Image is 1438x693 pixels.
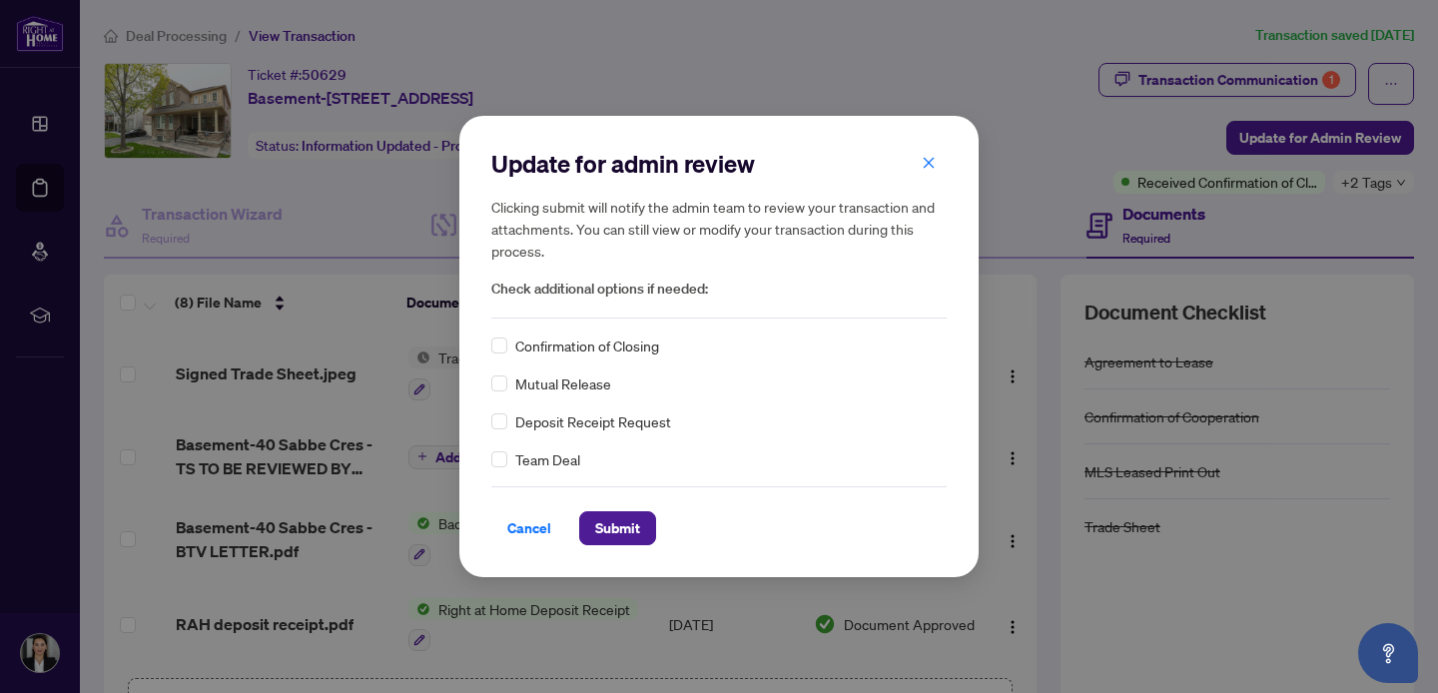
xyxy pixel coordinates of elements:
[579,511,656,545] button: Submit
[515,448,580,470] span: Team Deal
[595,512,640,544] span: Submit
[922,156,936,170] span: close
[491,148,947,180] h2: Update for admin review
[491,278,947,301] span: Check additional options if needed:
[515,335,659,356] span: Confirmation of Closing
[491,196,947,262] h5: Clicking submit will notify the admin team to review your transaction and attachments. You can st...
[491,511,567,545] button: Cancel
[507,512,551,544] span: Cancel
[515,410,671,432] span: Deposit Receipt Request
[515,372,611,394] span: Mutual Release
[1358,623,1418,683] button: Open asap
